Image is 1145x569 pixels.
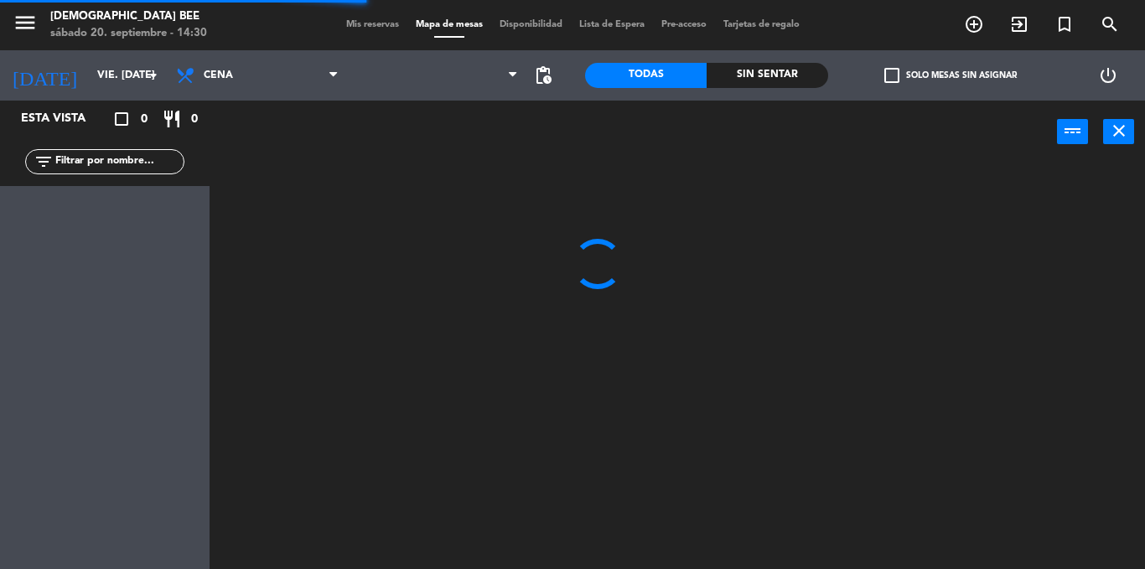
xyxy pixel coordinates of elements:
[143,65,163,85] i: arrow_drop_down
[1054,14,1075,34] i: turned_in_not
[1063,121,1083,141] i: power_input
[533,65,553,85] span: pending_actions
[884,68,1017,83] label: Solo mesas sin asignar
[141,110,148,129] span: 0
[1100,14,1120,34] i: search
[571,20,653,29] span: Lista de Espera
[407,20,491,29] span: Mapa de mesas
[34,152,54,172] i: filter_list
[50,25,207,42] div: sábado 20. septiembre - 14:30
[50,8,207,25] div: [DEMOGRAPHIC_DATA] Bee
[204,70,233,81] span: Cena
[491,20,571,29] span: Disponibilidad
[111,109,132,129] i: crop_square
[1109,121,1129,141] i: close
[653,20,715,29] span: Pre-acceso
[707,63,828,88] div: Sin sentar
[1098,65,1118,85] i: power_settings_new
[1057,119,1088,144] button: power_input
[162,109,182,129] i: restaurant
[884,68,899,83] span: check_box_outline_blank
[585,63,707,88] div: Todas
[338,20,407,29] span: Mis reservas
[8,109,121,129] div: Esta vista
[13,10,38,35] i: menu
[191,110,198,129] span: 0
[1009,14,1029,34] i: exit_to_app
[715,20,808,29] span: Tarjetas de regalo
[54,153,184,171] input: Filtrar por nombre...
[1103,119,1134,144] button: close
[964,14,984,34] i: add_circle_outline
[13,10,38,41] button: menu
